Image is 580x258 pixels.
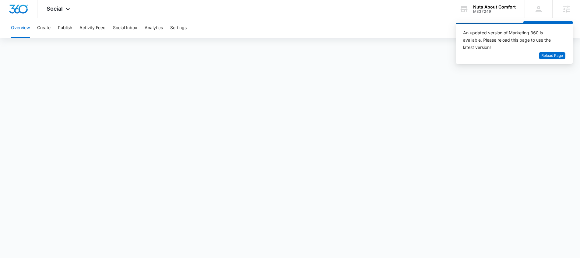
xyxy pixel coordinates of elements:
button: Overview [11,18,30,38]
span: Social [47,5,63,12]
button: Settings [170,18,187,38]
button: Publish [58,18,72,38]
div: An updated version of Marketing 360 is available. Please reload this page to use the latest version! [463,29,558,51]
button: Create a Post [523,21,573,35]
button: Reload Page [539,52,565,59]
button: Analytics [145,18,163,38]
span: Reload Page [541,53,563,59]
div: account name [473,5,516,9]
button: Create [37,18,51,38]
div: account id [473,9,516,14]
button: Social Inbox [113,18,137,38]
button: Activity Feed [79,18,106,38]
